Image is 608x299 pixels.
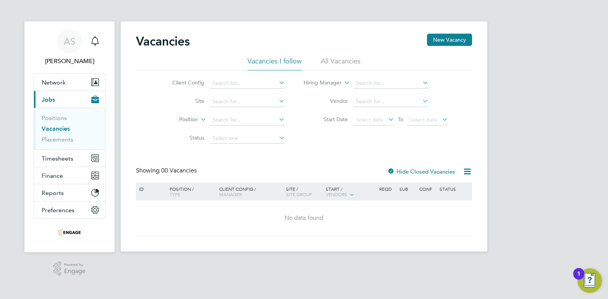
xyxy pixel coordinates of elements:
[42,206,74,214] span: Preferences
[210,96,285,107] input: Search for...
[577,274,581,284] div: 1
[356,116,383,123] span: Select date
[42,136,73,143] a: Placements
[42,79,66,86] span: Network
[417,182,437,195] div: Conf
[326,191,347,197] span: Vendors
[210,78,285,89] input: Search for...
[42,96,55,103] span: Jobs
[210,133,285,144] input: Select one
[247,57,302,70] li: Vacancies I follow
[160,97,204,104] label: Site
[34,167,105,184] button: Finance
[136,167,198,175] div: Showing
[34,226,105,239] a: Go to home page
[34,150,105,167] button: Timesheets
[42,155,73,162] span: Timesheets
[160,79,204,86] label: Client Config
[154,116,198,123] label: Position
[217,182,284,201] div: Client Config /
[64,36,75,46] span: AS
[24,21,115,252] nav: Main navigation
[58,226,81,239] img: omniapeople-logo-retina.png
[304,116,348,123] label: Start Date
[353,96,429,107] input: Search for...
[284,182,324,201] div: Site /
[304,97,348,104] label: Vendor
[34,29,105,66] a: AS[PERSON_NAME]
[427,34,472,46] button: New Vacancy
[64,262,86,268] span: Powered by
[353,78,429,89] input: Search for...
[137,182,164,195] div: ID
[34,184,105,201] button: Reports
[398,182,417,195] div: Sub
[164,182,217,201] div: Position /
[53,262,86,276] a: Powered byEngage
[577,268,602,293] button: Open Resource Center, 1 new notification
[42,172,63,179] span: Finance
[298,79,341,87] label: Hiring Manager
[136,34,190,49] h2: Vacancies
[170,191,180,197] span: Type
[219,191,242,197] span: Manager
[34,201,105,218] button: Preferences
[64,268,86,275] span: Engage
[210,115,285,125] input: Search for...
[286,191,312,197] span: Site Group
[396,114,406,124] span: To
[34,74,105,91] button: Network
[410,116,437,123] span: Select date
[387,168,455,175] label: Hide Closed Vacancies
[160,134,204,141] label: Status
[34,108,105,149] div: Jobs
[161,167,197,174] span: 00 Vacancies
[42,189,64,197] span: Reports
[42,114,67,122] a: Positions
[324,182,377,201] div: Start /
[321,57,361,70] li: All Vacancies
[377,182,397,195] div: Reqd
[42,125,70,132] a: Vacancies
[34,57,105,66] span: Amy Savva
[137,214,471,222] div: No data found
[34,91,105,108] button: Jobs
[438,182,471,195] div: Status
